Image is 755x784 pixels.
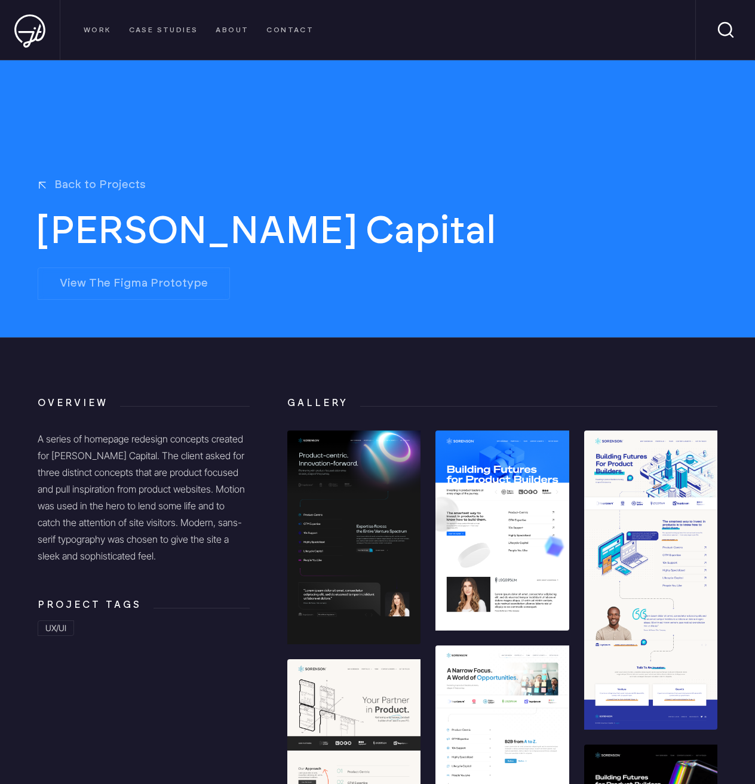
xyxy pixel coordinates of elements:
[129,24,198,36] a: CASE STUDIES
[84,24,111,36] a: WORK
[287,398,348,408] h2: GALLERY
[266,24,314,36] a: Contact
[216,24,248,36] a: About
[38,213,566,251] h1: [PERSON_NAME] Capital
[38,600,142,610] h2: project tags
[38,431,250,564] p: A series of homepage redesign concepts created for [PERSON_NAME] Capital. The client asked for th...
[38,398,108,408] h2: OVERVIEW
[38,268,230,300] a: View The Figma Prototype
[45,622,66,634] div: UX/UI
[38,620,74,636] a: UX/UI
[38,170,146,201] a: Back to Projects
